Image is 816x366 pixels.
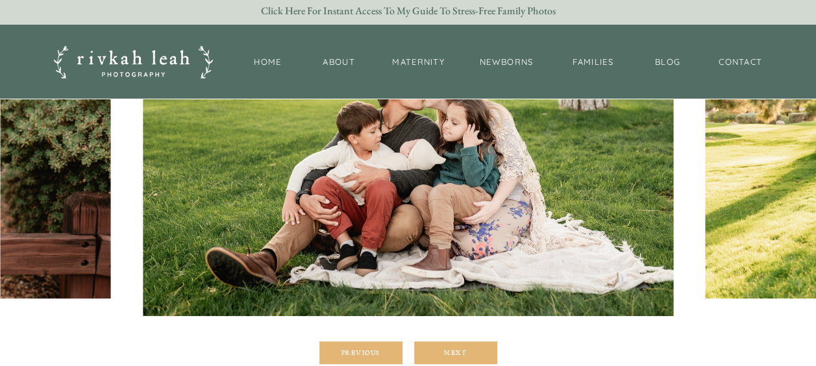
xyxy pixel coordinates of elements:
[565,56,621,69] a: families
[322,348,400,356] div: Previous
[248,5,569,18] a: Click Here for Instant Access to my Guide to Stress-Free Family Photos
[652,56,684,69] a: BLOG
[417,348,495,356] div: Next
[389,56,448,69] a: maternity
[319,56,359,69] a: About
[715,56,767,69] a: Contact
[478,56,535,69] a: newborns
[247,56,289,69] a: Home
